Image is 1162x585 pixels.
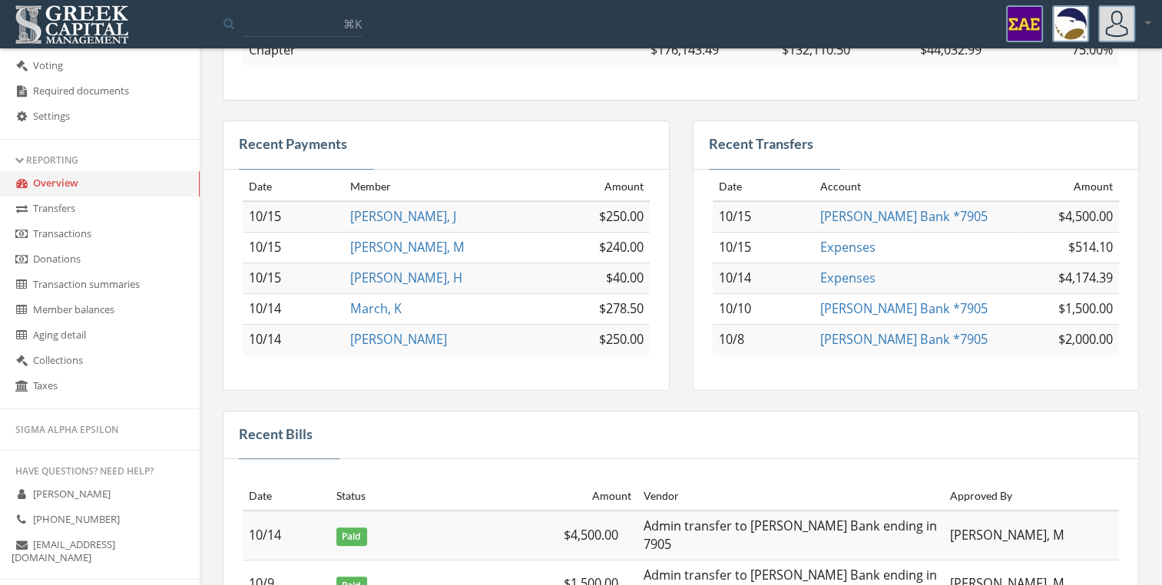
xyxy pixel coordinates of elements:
[944,482,1119,511] th: Approved By
[239,425,313,442] a: Recent Bills
[350,239,465,256] a: [PERSON_NAME], M
[713,173,814,201] th: Date
[713,232,814,263] td: 10/15
[820,239,876,256] a: Expenses
[599,208,644,225] span: $250.00
[599,239,644,256] span: $240.00
[599,300,644,317] span: $278.50
[243,482,330,511] th: Date
[606,269,644,286] span: $40.00
[249,331,281,348] span: 10/14
[548,173,649,201] th: Amount
[350,269,462,286] a: [PERSON_NAME], H
[820,269,876,286] a: Expenses
[239,135,347,152] a: Recent Payments
[950,527,1064,544] span: [PERSON_NAME], M
[814,173,1018,201] th: Account
[33,487,111,501] span: [PERSON_NAME]
[820,208,988,225] a: [PERSON_NAME] Bank *7905
[713,294,814,325] td: 10/10
[249,300,281,317] span: 10/14
[350,208,456,225] a: [PERSON_NAME], J
[920,41,982,58] span: $44,032.99
[343,16,362,31] span: ⌘K
[709,135,813,152] a: Recent Transfers
[336,527,367,545] span: Paid
[782,41,850,58] span: $132,110.50
[637,511,943,560] td: Admin transfer to [PERSON_NAME] Bank ending in 7905
[564,527,618,544] span: $4,500.00
[820,331,988,348] a: [PERSON_NAME] Bank *7905
[243,173,344,201] th: Date
[1058,269,1113,286] span: $4,174.39
[330,482,505,511] th: Status
[15,154,184,167] div: Reporting
[505,482,637,511] th: Amount
[637,482,943,511] th: Vendor
[1072,41,1113,58] span: 75.00%
[599,331,644,348] span: $250.00
[344,173,548,201] th: Member
[350,300,402,317] a: March, K
[1058,300,1113,317] span: $1,500.00
[713,325,814,355] td: 10/8
[249,269,281,286] span: 10/15
[249,239,281,256] span: 10/15
[1068,239,1113,256] span: $514.10
[713,201,814,233] td: 10/15
[651,41,719,58] span: $176,143.49
[249,527,281,544] span: 10/14
[243,35,593,66] td: Chapter
[1018,173,1119,201] th: Amount
[350,331,447,348] a: [PERSON_NAME]
[713,263,814,293] td: 10/14
[1058,208,1113,225] span: $4,500.00
[1058,331,1113,348] span: $2,000.00
[820,300,988,317] a: [PERSON_NAME] Bank *7905
[249,208,281,225] span: 10/15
